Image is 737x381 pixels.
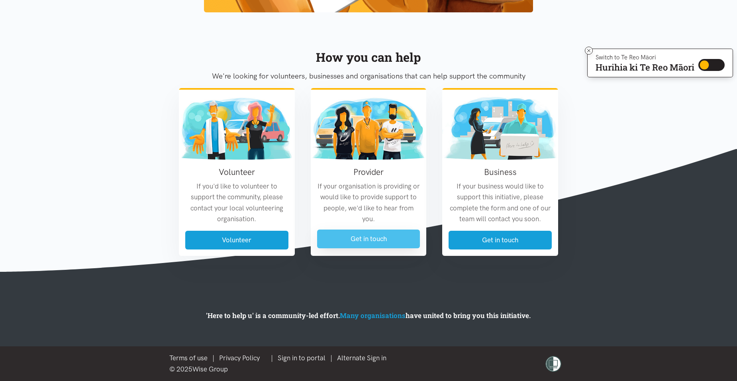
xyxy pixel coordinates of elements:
p: Switch to Te Reo Māori [596,55,694,60]
h3: Business [449,166,552,178]
p: 'Here to help u' is a community-led effort. have united to bring you this initiative. [131,310,606,321]
img: shielded [545,356,561,372]
a: Sign in to portal [278,354,325,362]
a: Alternate Sign in [337,354,386,362]
h3: Volunteer [185,166,288,178]
span: | | [271,354,391,362]
p: We're looking for volunteers, businesses and organisations that can help support the community [179,70,558,82]
div: How you can help [179,47,558,67]
a: Many organisations [340,311,406,320]
p: If you'd like to volunteer to support the community, please contact your local volunteering organ... [185,181,288,224]
p: Hurihia ki Te Reo Māori [596,64,694,71]
a: Volunteer [185,231,288,249]
a: Privacy Policy [219,354,260,362]
h3: Provider [317,166,420,178]
div: | [169,353,391,363]
p: If your organisation is providing or would like to provide support to people, we'd like to hear f... [317,181,420,224]
a: Terms of use [169,354,208,362]
a: Get in touch [317,230,420,248]
p: If your business would like to support this initiative, please complete the form and one of our t... [449,181,552,224]
div: © 2025 [169,364,391,375]
a: Get in touch [449,231,552,249]
a: Wise Group [192,365,228,373]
